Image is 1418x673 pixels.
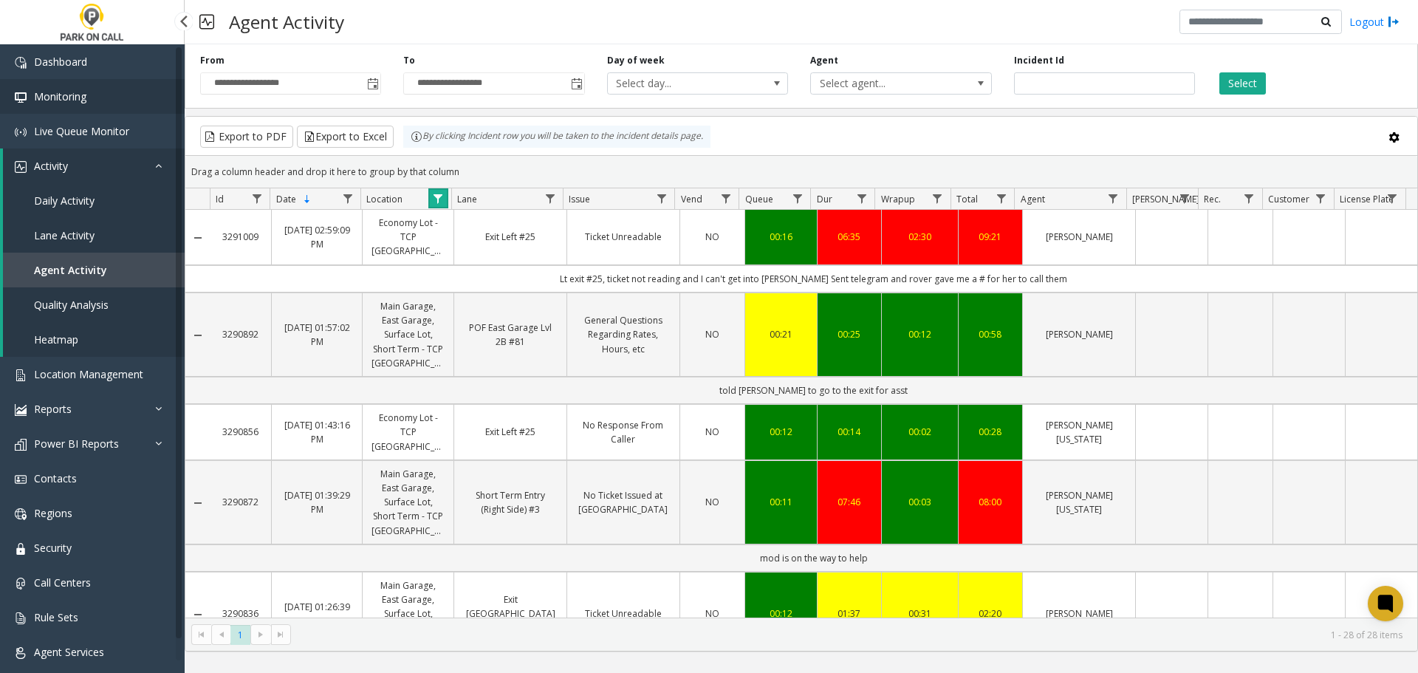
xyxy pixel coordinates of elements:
a: Collapse Details [185,232,210,244]
span: [PERSON_NAME] [1132,193,1199,205]
span: Agent Services [34,645,104,659]
span: Power BI Reports [34,437,119,451]
div: 06:35 [826,230,873,244]
a: Exit Left #25 [463,230,558,244]
img: 'icon' [15,612,27,624]
a: Rec. Filter Menu [1239,188,1259,208]
a: License Plate Filter Menu [1383,188,1402,208]
a: 00:21 [754,327,808,341]
a: Wrapup Filter Menu [927,188,947,208]
a: NO [689,230,736,244]
img: 'icon' [15,57,27,69]
a: General Questions Regarding Rates, Hours, etc [576,313,671,356]
span: License Plate [1340,193,1394,205]
kendo-pager-info: 1 - 28 of 28 items [300,629,1402,641]
button: Export to PDF [200,126,293,148]
a: 00:11 [754,495,808,509]
span: Rec. [1204,193,1221,205]
a: [PERSON_NAME][US_STATE] [1032,488,1126,516]
label: Incident Id [1014,54,1064,67]
a: Activity [3,148,185,183]
a: [DATE] 01:43:16 PM [281,418,354,446]
a: 00:02 [891,425,948,439]
span: Call Centers [34,575,91,590]
a: 07:46 [826,495,873,509]
a: Issue Filter Menu [651,188,671,208]
img: 'icon' [15,647,27,659]
span: NO [705,230,719,243]
a: Ticket Unreadable [576,230,671,244]
a: Lane Filter Menu [540,188,560,208]
span: Issue [569,193,590,205]
a: Economy Lot - TCP [GEOGRAPHIC_DATA] [371,216,445,259]
a: 00:12 [891,327,948,341]
img: 'icon' [15,92,27,103]
a: 02:20 [967,607,1014,621]
div: 00:31 [891,607,948,621]
a: [PERSON_NAME] [1032,327,1126,341]
a: Main Garage, East Garage, Surface Lot, Short Term - TCP [GEOGRAPHIC_DATA] [371,467,445,538]
span: Sortable [301,194,313,205]
span: Page 1 [230,625,250,645]
a: Dur Filter Menu [852,188,871,208]
a: NO [689,495,736,509]
a: Lane Activity [3,218,185,253]
img: 'icon' [15,439,27,451]
a: [PERSON_NAME] [1032,607,1126,621]
h3: Agent Activity [222,4,352,40]
span: Monitoring [34,89,86,103]
img: 'icon' [15,543,27,555]
span: Id [216,193,224,205]
a: Date Filter Menu [338,188,357,208]
a: 00:16 [754,230,808,244]
span: Agent Activity [34,263,107,277]
span: NO [705,426,719,438]
a: Vend Filter Menu [716,188,736,208]
span: Toggle popup [364,73,380,94]
img: logout [1388,14,1400,30]
a: Exit [GEOGRAPHIC_DATA] 11 #11 [463,592,558,635]
span: Location Management [34,367,143,381]
span: Live Queue Monitor [34,124,129,138]
a: 3290892 [219,327,262,341]
a: Logout [1349,14,1400,30]
a: Quality Analysis [3,287,185,322]
span: Lane [457,193,477,205]
a: Collapse Details [185,329,210,341]
div: Drag a column header and drop it here to group by that column [185,159,1417,185]
div: 02:30 [891,230,948,244]
a: Main Garage, East Garage, Surface Lot, Short Term - TCP [GEOGRAPHIC_DATA] [371,578,445,649]
a: Main Garage, East Garage, Surface Lot, Short Term - TCP [GEOGRAPHIC_DATA] [371,299,445,370]
span: Dur [817,193,832,205]
a: [PERSON_NAME] [1032,230,1126,244]
img: 'icon' [15,474,27,485]
img: 'icon' [15,161,27,173]
a: Agent Filter Menu [1103,188,1123,208]
span: Contacts [34,471,77,485]
label: Agent [810,54,838,67]
a: 00:03 [891,495,948,509]
a: 09:21 [967,230,1014,244]
span: Toggle popup [568,73,584,94]
span: NO [705,328,719,341]
a: POF East Garage Lvl 2B #81 [463,321,558,349]
a: 00:58 [967,327,1014,341]
a: 08:00 [967,495,1014,509]
a: NO [689,425,736,439]
a: NO [689,327,736,341]
img: 'icon' [15,508,27,520]
span: NO [705,607,719,620]
button: Select [1219,72,1266,95]
a: Daily Activity [3,183,185,218]
span: Activity [34,159,68,173]
span: Reports [34,402,72,416]
img: 'icon' [15,404,27,416]
a: 00:25 [826,327,873,341]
